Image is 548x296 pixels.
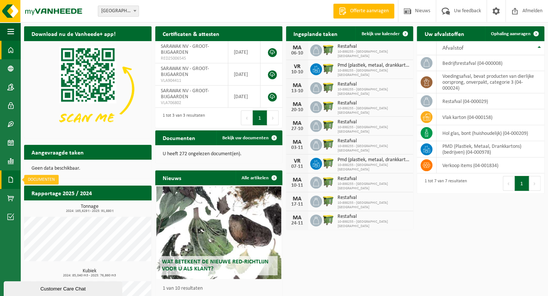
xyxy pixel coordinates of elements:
div: 10-10 [290,70,305,75]
h2: Certificaten & attesten [155,26,227,41]
td: voedingsafval, bevat producten van dierlijke oorsprong, onverpakt, categorie 3 (04-000024) [436,71,544,93]
img: Download de VHEPlus App [24,41,152,137]
div: VR [290,158,305,164]
button: Next [267,110,279,125]
img: WB-1100-HPE-GN-51 [322,119,335,132]
span: Bekijk uw documenten [222,136,269,140]
span: VLA706802 [161,100,223,106]
span: VLA904411 [161,78,223,84]
td: verkoop items (04-001834) [436,157,544,173]
h3: Tonnage [28,204,152,213]
span: SARAWAK NV [98,6,139,17]
td: restafval (04-000029) [436,93,544,109]
div: 27-10 [290,126,305,132]
div: 10-11 [290,183,305,188]
h2: Rapportage 2025 / 2024 [24,186,99,200]
a: Offerte aanvragen [333,4,394,19]
div: MA [290,83,305,89]
div: MA [290,45,305,51]
a: Bekijk rapportage [96,200,151,215]
button: 1 [515,176,529,191]
td: PMD (Plastiek, Metaal, Drankkartons) (bedrijven) (04-000978) [436,141,544,157]
img: WB-1100-HPE-GN-51 [322,176,335,188]
a: Bekijk uw kalender [355,26,412,41]
div: MA [290,139,305,145]
span: Restafval [338,100,410,106]
span: SARAWAK NV - GROOT-BIJGAARDEN [161,66,209,77]
span: Restafval [338,119,410,125]
a: Ophaling aanvragen [485,26,544,41]
span: 10-898255 - [GEOGRAPHIC_DATA] [GEOGRAPHIC_DATA] [338,125,410,134]
span: 10-898255 - [GEOGRAPHIC_DATA] [GEOGRAPHIC_DATA] [338,220,410,229]
span: Restafval [338,195,410,201]
div: MA [290,196,305,202]
div: VR [290,64,305,70]
span: 10-898255 - [GEOGRAPHIC_DATA] [GEOGRAPHIC_DATA] [338,106,410,115]
div: 03-11 [290,145,305,150]
div: MA [290,177,305,183]
td: hol glas, bont (huishoudelijk) (04-000209) [436,125,544,141]
button: Previous [241,110,253,125]
iframe: chat widget [4,280,124,296]
span: Restafval [338,138,410,144]
img: WB-1100-HPE-GN-51 [322,157,335,169]
p: U heeft 272 ongelezen document(en). [163,152,275,157]
div: 20-10 [290,107,305,113]
div: 07-11 [290,164,305,169]
a: Alle artikelen [236,170,282,185]
img: WB-1100-HPE-GN-51 [322,62,335,75]
button: 1 [253,110,267,125]
h2: Aangevraagde taken [24,145,91,159]
span: 10-898255 - [GEOGRAPHIC_DATA] [GEOGRAPHIC_DATA] [338,69,410,77]
img: WB-1100-HPE-GN-51 [322,100,335,113]
span: SARAWAK NV - GROOT-BIJGAARDEN [161,44,209,55]
span: Restafval [338,176,410,182]
div: MA [290,120,305,126]
span: Pmd (plastiek, metaal, drankkartons) (bedrijven) [338,63,410,69]
span: SARAWAK NV - GROOT-BIJGAARDEN [161,88,209,100]
span: Bekijk uw kalender [361,31,399,36]
button: Next [529,176,541,191]
span: 10-898255 - [GEOGRAPHIC_DATA] [GEOGRAPHIC_DATA] [338,163,410,172]
span: 10-898255 - [GEOGRAPHIC_DATA] [GEOGRAPHIC_DATA] [338,50,410,59]
span: RED25006545 [161,56,223,61]
span: 10-898255 - [GEOGRAPHIC_DATA] [GEOGRAPHIC_DATA] [338,144,410,153]
td: [DATE] [228,86,260,108]
img: WB-1100-HPE-GN-51 [322,43,335,56]
td: bedrijfsrestafval (04-000008) [436,55,544,71]
span: Ophaling aanvragen [491,31,531,36]
span: Pmd (plastiek, metaal, drankkartons) (bedrijven) [338,157,410,163]
span: Restafval [338,44,410,50]
div: MA [290,102,305,107]
p: Geen data beschikbaar. [31,166,144,171]
div: 24-11 [290,221,305,226]
img: WB-1100-HPE-GN-51 [322,138,335,150]
td: [DATE] [228,41,260,63]
p: 1 van 10 resultaten [163,286,279,291]
span: SARAWAK NV [98,6,139,16]
h2: Uw afvalstoffen [417,26,471,41]
h2: Documenten [155,130,203,145]
div: MA [290,215,305,221]
div: 17-11 [290,202,305,207]
img: WB-1100-HPE-GN-51 [322,194,335,207]
button: Previous [503,176,515,191]
span: Afvalstof [442,45,463,51]
img: WB-1100-HPE-GN-51 [322,213,335,226]
h2: Download nu de Vanheede+ app! [24,26,123,41]
a: Wat betekent de nieuwe RED-richtlijn voor u als klant? [156,186,281,279]
div: 1 tot 3 van 3 resultaten [159,110,205,126]
span: 10-898255 - [GEOGRAPHIC_DATA] [GEOGRAPHIC_DATA] [338,182,410,191]
div: 13-10 [290,89,305,94]
span: Restafval [338,214,410,220]
span: Restafval [338,82,410,87]
a: Bekijk uw documenten [216,130,282,145]
span: Offerte aanvragen [348,7,391,15]
div: 06-10 [290,51,305,56]
span: 10-898255 - [GEOGRAPHIC_DATA] [GEOGRAPHIC_DATA] [338,201,410,210]
span: 10-898255 - [GEOGRAPHIC_DATA] [GEOGRAPHIC_DATA] [338,87,410,96]
h3: Kubiek [28,269,152,277]
span: 2024: 85,040 m3 - 2025: 76,860 m3 [28,274,152,277]
td: [DATE] [228,63,260,86]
